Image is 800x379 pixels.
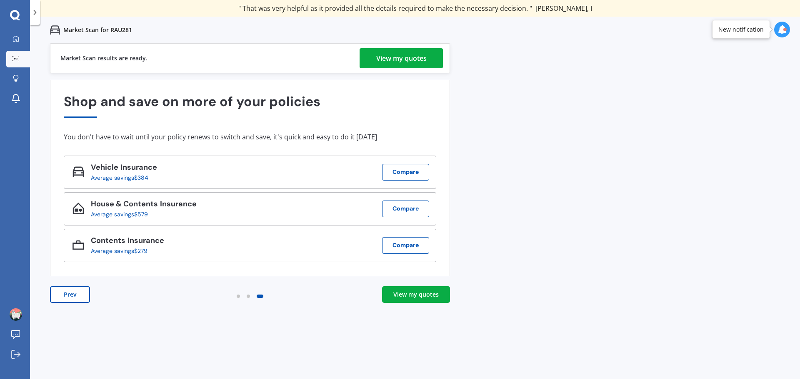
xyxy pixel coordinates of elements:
button: Prev [50,286,90,303]
div: Contents [91,236,164,248]
button: Compare [382,237,429,254]
a: View my quotes [382,286,450,303]
div: View my quotes [376,48,427,68]
div: House & Contents [91,200,197,211]
div: New notification [718,25,764,34]
div: Average savings $579 [91,211,190,218]
div: You don't have to wait until your policy renews to switch and save, it's quick and easy to do it ... [64,133,436,141]
div: Vehicle [91,163,157,174]
div: Shop and save on more of your policies [64,94,436,118]
img: Contents_icon [72,239,84,251]
img: car.f15378c7a67c060ca3f3.svg [50,25,60,35]
button: Compare [382,164,429,181]
span: Insurance [125,235,164,245]
img: ACg8ocJqXBmToaVWU-9dUfp2W4rX-B4QhDsa_KMJeVbciYGYkXCHonc=s96-c [10,308,22,321]
button: Compare [382,201,429,217]
img: Vehicle_icon [72,166,84,178]
div: Average savings $279 [91,248,157,254]
span: Insurance [158,199,197,209]
span: Insurance [118,162,157,172]
div: Market Scan results are ready. [60,44,147,73]
img: House & Contents_icon [72,203,84,214]
a: View my quotes [360,48,443,68]
p: Market Scan for RAU281 [63,26,132,34]
div: View my quotes [393,290,439,299]
div: Average savings $384 [91,174,150,181]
